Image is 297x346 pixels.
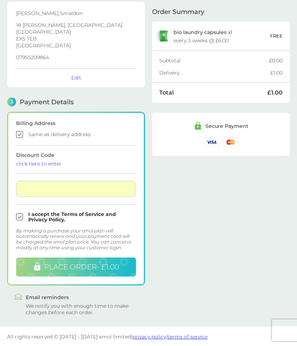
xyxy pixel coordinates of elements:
[159,70,270,75] div: Delivery
[270,70,283,75] div: £1.00
[267,90,283,96] div: £1.00
[16,152,136,166] span: Discount Code
[223,138,238,146] img: /assets/icons/cards/mastercard.svg
[174,29,232,35] p: x 1
[16,11,136,16] p: [PERSON_NAME] Smaldon
[205,124,248,129] div: Secure Payment
[269,58,283,63] div: £0.00
[174,38,229,43] div: every 3 weeks @ £6.00
[205,138,219,146] img: /assets/icons/cards/visa.svg
[16,121,136,126] div: Billing Address
[159,58,269,63] div: Subtotal
[26,303,138,316] div: We notify you with enough time to make changes before each order.
[16,258,136,277] button: PLACE ORDER- £1.00
[16,36,136,41] p: EX5 7EB
[16,161,136,166] div: click here to enter
[26,295,138,300] div: Email reminders
[20,99,74,105] span: Payment Details
[28,212,136,222] label: I accept the Terms of Service and Privacy Policy.
[159,90,267,96] div: Total
[19,186,133,192] iframe: Secure card payment input frame
[16,23,136,28] p: 18 [PERSON_NAME], [GEOGRAPHIC_DATA]
[44,263,119,271] span: PLACE ORDER - £1.00
[152,9,204,15] span: Order Summary
[167,333,208,340] a: terms of service
[7,97,16,106] span: 3
[16,29,136,34] p: [GEOGRAPHIC_DATA]
[270,32,283,40] p: FREE
[16,55,136,60] p: 07955209864
[16,43,136,48] p: [GEOGRAPHIC_DATA]
[132,333,166,340] a: privacy policy
[16,228,136,250] div: By making a purchase your smol plan will automatically renew and your payment card will be charge...
[174,29,227,35] span: bio laundry capsules
[71,75,81,81] button: Edit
